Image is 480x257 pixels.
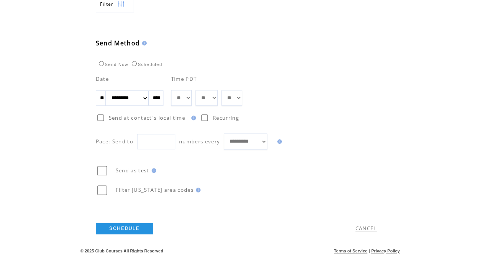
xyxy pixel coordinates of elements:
input: Send Now [99,61,104,66]
span: Show filters [100,1,114,7]
input: Scheduled [132,61,137,66]
span: Filter [US_STATE] area codes [116,186,194,193]
span: © 2025 Club Courses All Rights Reserved [81,249,163,253]
a: CANCEL [356,225,377,232]
label: Send Now [97,62,128,67]
span: Send as test [116,167,149,174]
span: numbers every [179,138,220,145]
span: Recurring [213,114,239,121]
span: Time PDT [171,75,197,82]
span: Pace: Send to [96,138,133,145]
img: help.gif [189,116,196,120]
a: Privacy Policy [371,249,400,253]
span: Send at contact`s local time [109,114,185,121]
a: SCHEDULE [96,223,153,234]
img: help.gif [275,139,282,144]
img: help.gif [149,168,156,173]
span: Date [96,75,109,82]
span: | [368,249,370,253]
img: help.gif [194,188,200,192]
img: help.gif [140,41,147,45]
a: Terms of Service [334,249,367,253]
label: Scheduled [130,62,162,67]
span: Send Method [96,39,140,47]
